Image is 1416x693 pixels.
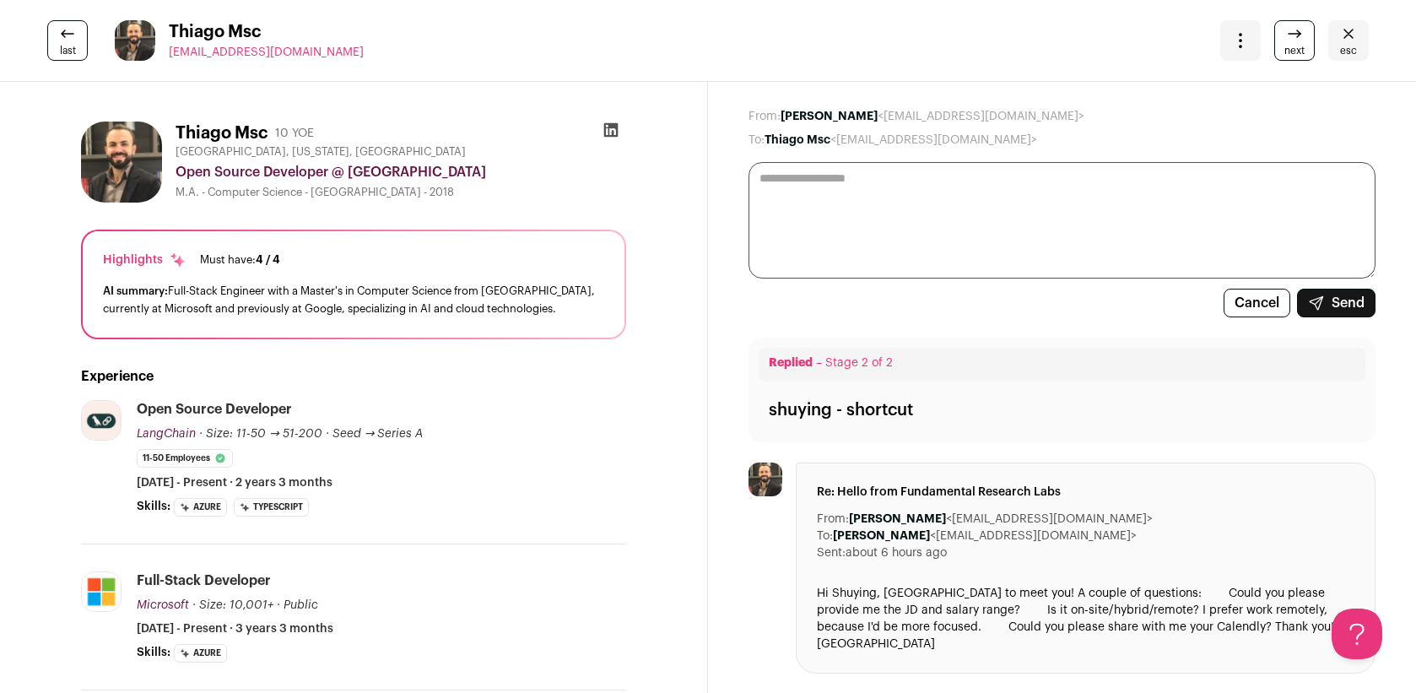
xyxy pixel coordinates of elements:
[256,254,280,265] span: 4 / 4
[749,463,782,496] img: c6ee47a13314cad9288f0d236d2368b0dba50a702895e7d62e5ee7024e57bd32.jpg
[1340,44,1357,57] span: esc
[1332,609,1382,659] iframe: Help Scout Beacon - Open
[47,20,88,61] a: last
[1297,289,1375,317] button: Send
[103,285,168,296] span: AI summary:
[817,528,833,544] dt: To:
[137,400,292,419] div: Open Source Developer
[176,186,626,199] div: M.A. - Computer Science - [GEOGRAPHIC_DATA] - 2018
[833,528,1137,544] dd: <[EMAIL_ADDRESS][DOMAIN_NAME]>
[765,132,1037,149] dd: <[EMAIL_ADDRESS][DOMAIN_NAME]>
[849,513,946,525] b: [PERSON_NAME]
[846,544,947,561] dd: about 6 hours ago
[769,398,913,422] div: shuying - shortcut
[115,20,155,61] img: c6ee47a13314cad9288f0d236d2368b0dba50a702895e7d62e5ee7024e57bd32.jpg
[275,125,314,142] div: 10 YOE
[82,572,121,611] img: c786a7b10b07920eb52778d94b98952337776963b9c08eb22d98bc7b89d269e4.jpg
[326,425,329,442] span: ·
[817,511,849,528] dt: From:
[137,498,170,515] span: Skills:
[192,599,273,611] span: · Size: 10,001+
[234,498,309,517] li: TypeScript
[199,428,322,440] span: · Size: 11-50 → 51-200
[1328,20,1369,61] a: Close
[749,108,781,125] dt: From:
[1274,20,1315,61] a: next
[169,46,364,58] span: [EMAIL_ADDRESS][DOMAIN_NAME]
[833,530,930,542] b: [PERSON_NAME]
[137,644,170,661] span: Skills:
[60,44,76,57] span: last
[137,599,189,611] span: Microsoft
[284,599,318,611] span: Public
[137,474,332,491] span: [DATE] - Present · 2 years 3 months
[1284,44,1305,57] span: next
[825,357,893,369] span: Stage 2 of 2
[332,428,424,440] span: Seed → Series A
[176,145,466,159] span: [GEOGRAPHIC_DATA], [US_STATE], [GEOGRAPHIC_DATA]
[817,544,846,561] dt: Sent:
[1220,20,1261,61] button: Open dropdown
[137,428,196,440] span: LangChain
[174,498,227,517] li: Azure
[81,366,626,387] h2: Experience
[849,511,1153,528] dd: <[EMAIL_ADDRESS][DOMAIN_NAME]>
[749,132,765,149] dt: To:
[169,20,364,44] span: Thiago Msc
[137,620,333,637] span: [DATE] - Present · 3 years 3 months
[81,122,162,203] img: c6ee47a13314cad9288f0d236d2368b0dba50a702895e7d62e5ee7024e57bd32.jpg
[277,597,280,614] span: ·
[137,571,271,590] div: Full-stack Developer
[103,252,186,268] div: Highlights
[103,282,604,317] div: Full-Stack Engineer with a Master's in Computer Science from [GEOGRAPHIC_DATA], currently at Micr...
[769,357,813,369] span: Replied
[816,357,822,369] span: –
[781,108,1084,125] dd: <[EMAIL_ADDRESS][DOMAIN_NAME]>
[176,162,626,182] div: Open Source Developer @ [GEOGRAPHIC_DATA]
[169,44,364,61] a: [EMAIL_ADDRESS][DOMAIN_NAME]
[1224,289,1290,317] button: Cancel
[82,401,121,440] img: 7a0e6c798d932f048378b43a7aa023274f759d5ca5a89700e2f6ac0c1958037e.jpg
[137,449,233,468] li: 11-50 employees
[176,122,268,145] h1: Thiago Msc
[817,484,1354,501] span: Re: Hello from Fundamental Research Labs
[174,644,227,663] li: Azure
[200,253,280,267] div: Must have:
[817,585,1354,652] div: Hi Shuying, [GEOGRAPHIC_DATA] to meet you! A couple of questions: Could you please provide me the...
[765,134,830,146] b: Thiago Msc
[781,111,878,122] b: [PERSON_NAME]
